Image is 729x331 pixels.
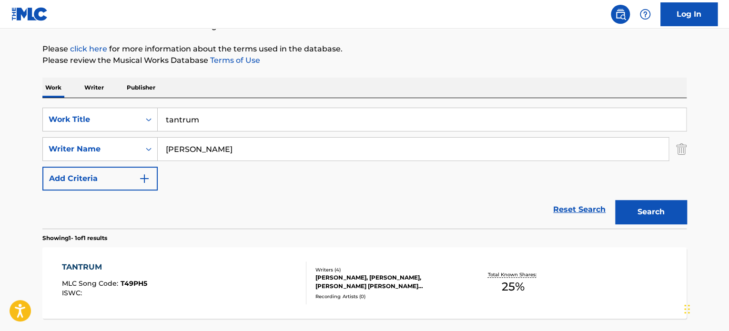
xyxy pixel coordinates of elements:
[315,293,459,300] div: Recording Artists ( 0 )
[49,114,134,125] div: Work Title
[639,9,651,20] img: help
[315,266,459,273] div: Writers ( 4 )
[208,56,260,65] a: Terms of Use
[611,5,630,24] a: Public Search
[615,200,687,224] button: Search
[660,2,718,26] a: Log In
[121,279,147,288] span: T49PH5
[636,5,655,24] div: Help
[487,271,538,278] p: Total Known Shares:
[676,137,687,161] img: Delete Criterion
[62,289,84,297] span: ISWC :
[502,278,525,295] span: 25 %
[681,285,729,331] iframe: Chat Widget
[548,199,610,220] a: Reset Search
[42,43,687,55] p: Please for more information about the terms used in the database.
[42,55,687,66] p: Please review the Musical Works Database
[42,234,107,242] p: Showing 1 - 1 of 1 results
[139,173,150,184] img: 9d2ae6d4665cec9f34b9.svg
[42,167,158,191] button: Add Criteria
[81,78,107,98] p: Writer
[42,78,64,98] p: Work
[70,44,107,53] a: click here
[124,78,158,98] p: Publisher
[62,261,147,273] div: TANTRUM
[42,247,687,319] a: TANTRUMMLC Song Code:T49PH5ISWC:Writers (4)[PERSON_NAME], [PERSON_NAME], [PERSON_NAME] [PERSON_NA...
[62,279,121,288] span: MLC Song Code :
[11,7,48,21] img: MLC Logo
[42,108,687,229] form: Search Form
[684,295,690,323] div: Drag
[615,9,626,20] img: search
[315,273,459,291] div: [PERSON_NAME], [PERSON_NAME], [PERSON_NAME] [PERSON_NAME] [PERSON_NAME]
[49,143,134,155] div: Writer Name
